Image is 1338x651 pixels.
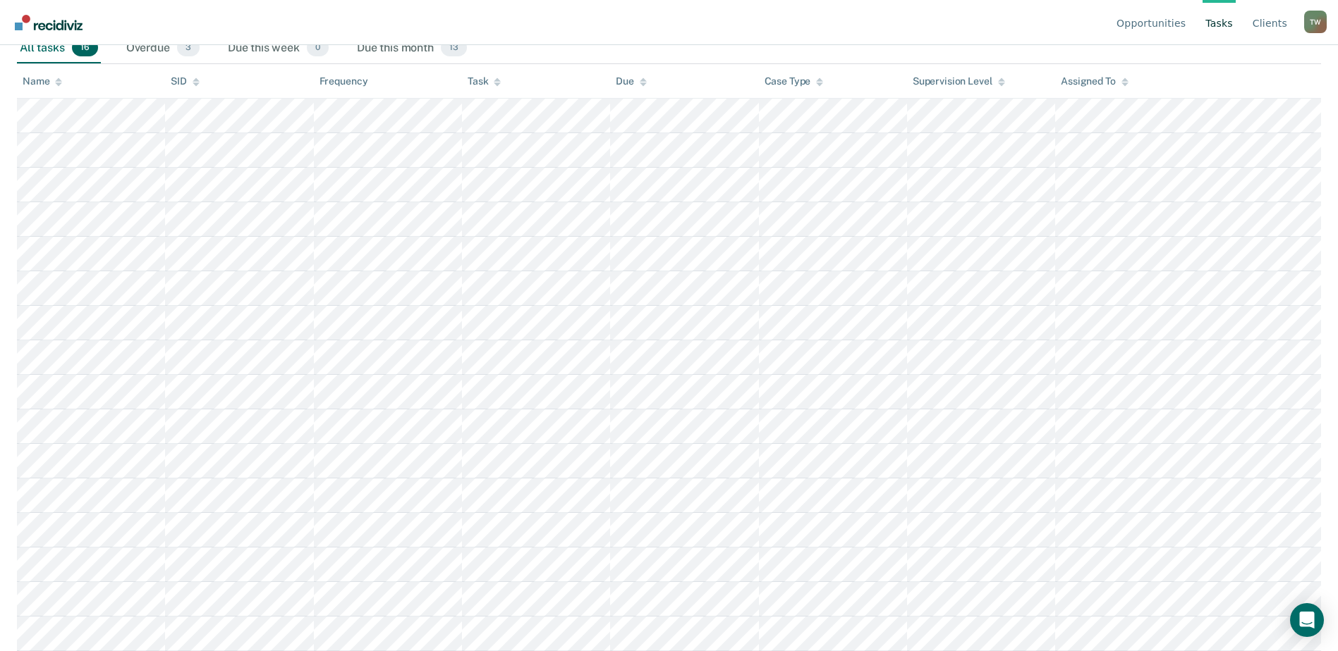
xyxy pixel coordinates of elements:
[1304,11,1327,33] div: T W
[320,75,368,87] div: Frequency
[307,39,329,57] span: 0
[354,33,470,64] div: Due this month13
[123,33,202,64] div: Overdue3
[468,75,501,87] div: Task
[225,33,332,64] div: Due this week0
[1304,11,1327,33] button: Profile dropdown button
[17,33,101,64] div: All tasks16
[177,39,200,57] span: 3
[441,39,467,57] span: 13
[72,39,98,57] span: 16
[1061,75,1128,87] div: Assigned To
[15,15,83,30] img: Recidiviz
[913,75,1005,87] div: Supervision Level
[616,75,647,87] div: Due
[765,75,824,87] div: Case Type
[1290,603,1324,637] div: Open Intercom Messenger
[23,75,62,87] div: Name
[171,75,200,87] div: SID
